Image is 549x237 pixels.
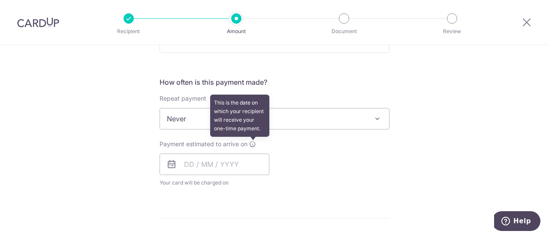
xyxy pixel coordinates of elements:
[312,27,376,36] p: Document
[160,77,389,87] h5: How often is this payment made?
[97,27,160,36] p: Recipient
[160,179,269,187] span: Your card will be charged on
[160,154,269,175] input: DD / MM / YYYY
[160,140,247,148] span: Payment estimated to arrive on
[210,95,269,137] div: This is the date on which your recipient will receive your one-time payment.
[17,17,59,28] img: CardUp
[420,27,484,36] p: Review
[494,211,540,233] iframe: Opens a widget where you can find more information
[160,94,206,103] label: Repeat payment
[160,108,389,129] span: Never
[160,108,389,129] span: Never
[205,27,268,36] p: Amount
